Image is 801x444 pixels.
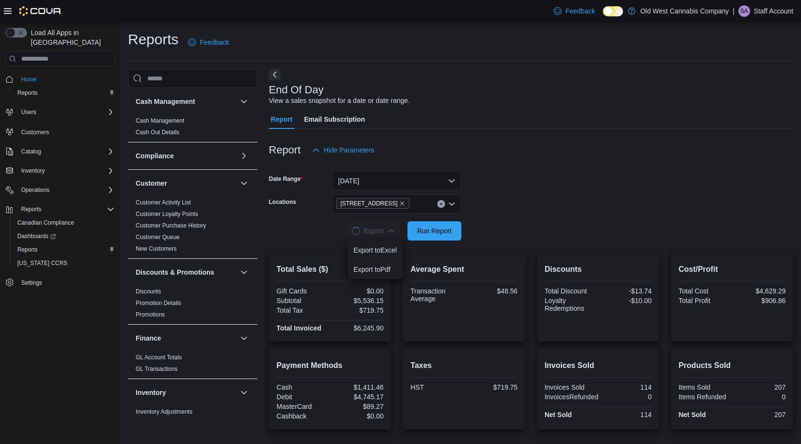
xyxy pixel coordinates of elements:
a: Cash Management [136,117,184,124]
div: Debit [277,393,328,401]
span: Inventory by Product Historical [136,419,214,427]
h1: Reports [128,30,178,49]
a: Dashboards [13,230,60,242]
button: Users [17,106,40,118]
span: Reports [13,87,114,99]
button: Inventory [238,387,250,398]
h2: Invoices Sold [545,360,652,371]
h3: Cash Management [136,97,195,106]
span: Cash Out Details [136,128,179,136]
span: Dashboards [13,230,114,242]
span: SA [740,5,748,17]
span: Users [21,108,36,116]
strong: Total Invoiced [277,324,321,332]
button: Cash Management [238,96,250,107]
h3: Customer [136,178,167,188]
span: Home [17,73,114,85]
button: Reports [17,203,45,215]
h2: Average Spent [410,264,518,275]
button: Customer [136,178,236,188]
div: View a sales snapshot for a date or date range. [269,96,410,106]
span: Users [17,106,114,118]
div: Items Sold [678,383,730,391]
h2: Payment Methods [277,360,384,371]
span: Customer Queue [136,233,179,241]
a: Customer Loyalty Points [136,211,198,217]
button: Catalog [2,145,118,158]
span: Export [352,221,394,241]
span: Export to Excel [354,246,397,254]
a: Customer Purchase History [136,222,206,229]
button: Cash Management [136,97,236,106]
div: Customer [128,197,257,258]
button: Home [2,72,118,86]
div: Transaction Average [410,287,462,303]
span: Reports [17,89,38,97]
span: Reports [13,244,114,255]
span: Hide Parameters [324,145,374,155]
button: Run Report [407,221,461,241]
span: 215 King Street East [336,198,410,209]
h2: Cost/Profit [678,264,786,275]
span: New Customers [136,245,177,253]
a: GL Transactions [136,366,178,372]
button: Reports [10,243,118,256]
a: Promotion Details [136,300,181,306]
h3: End Of Day [269,84,324,96]
span: Reports [17,203,114,215]
h2: Total Sales ($) [277,264,384,275]
span: Customers [21,128,49,136]
span: Email Subscription [304,110,365,129]
span: Reports [17,246,38,254]
span: Customers [17,126,114,138]
div: 207 [734,383,786,391]
a: Reports [13,87,41,99]
img: Cova [19,6,62,16]
span: [US_STATE] CCRS [17,259,67,267]
nav: Complex example [6,68,114,315]
h3: Discounts & Promotions [136,267,214,277]
span: Loading [351,226,361,236]
div: -$10.00 [600,297,651,304]
strong: Net Sold [678,411,706,419]
button: Inventory [2,164,118,178]
span: Customer Loyalty Points [136,210,198,218]
span: Inventory [17,165,114,177]
span: Inventory [21,167,45,175]
span: Cash Management [136,117,184,125]
button: Settings [2,276,118,290]
div: $5,536.15 [332,297,383,304]
span: Load All Apps in [GEOGRAPHIC_DATA] [27,28,114,47]
button: Next [269,69,280,80]
a: Customer Activity List [136,199,191,206]
div: 0 [602,393,651,401]
div: $4,629.29 [734,287,786,295]
a: Canadian Compliance [13,217,78,228]
div: 0 [734,393,786,401]
button: Clear input [437,200,445,208]
span: Inventory Adjustments [136,408,192,416]
div: Invoices Sold [545,383,596,391]
div: 207 [734,411,786,419]
a: Dashboards [10,229,118,243]
button: Users [2,105,118,119]
button: Export toPdf [348,260,403,279]
button: Catalog [17,146,45,157]
a: Inventory Adjustments [136,408,192,415]
span: Feedback [200,38,229,47]
div: 114 [600,411,651,419]
span: Dark Mode [603,16,603,17]
h2: Discounts [545,264,652,275]
div: Cashback [277,412,328,420]
div: Discounts & Promotions [128,286,257,324]
span: Export to Pdf [354,266,397,273]
a: GL Account Totals [136,354,182,361]
button: Hide Parameters [308,140,378,160]
span: Catalog [17,146,114,157]
button: Operations [17,184,53,196]
button: Discounts & Promotions [136,267,236,277]
a: Customer Queue [136,234,179,241]
h3: Compliance [136,151,174,161]
span: Operations [21,186,50,194]
strong: Net Sold [545,411,572,419]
